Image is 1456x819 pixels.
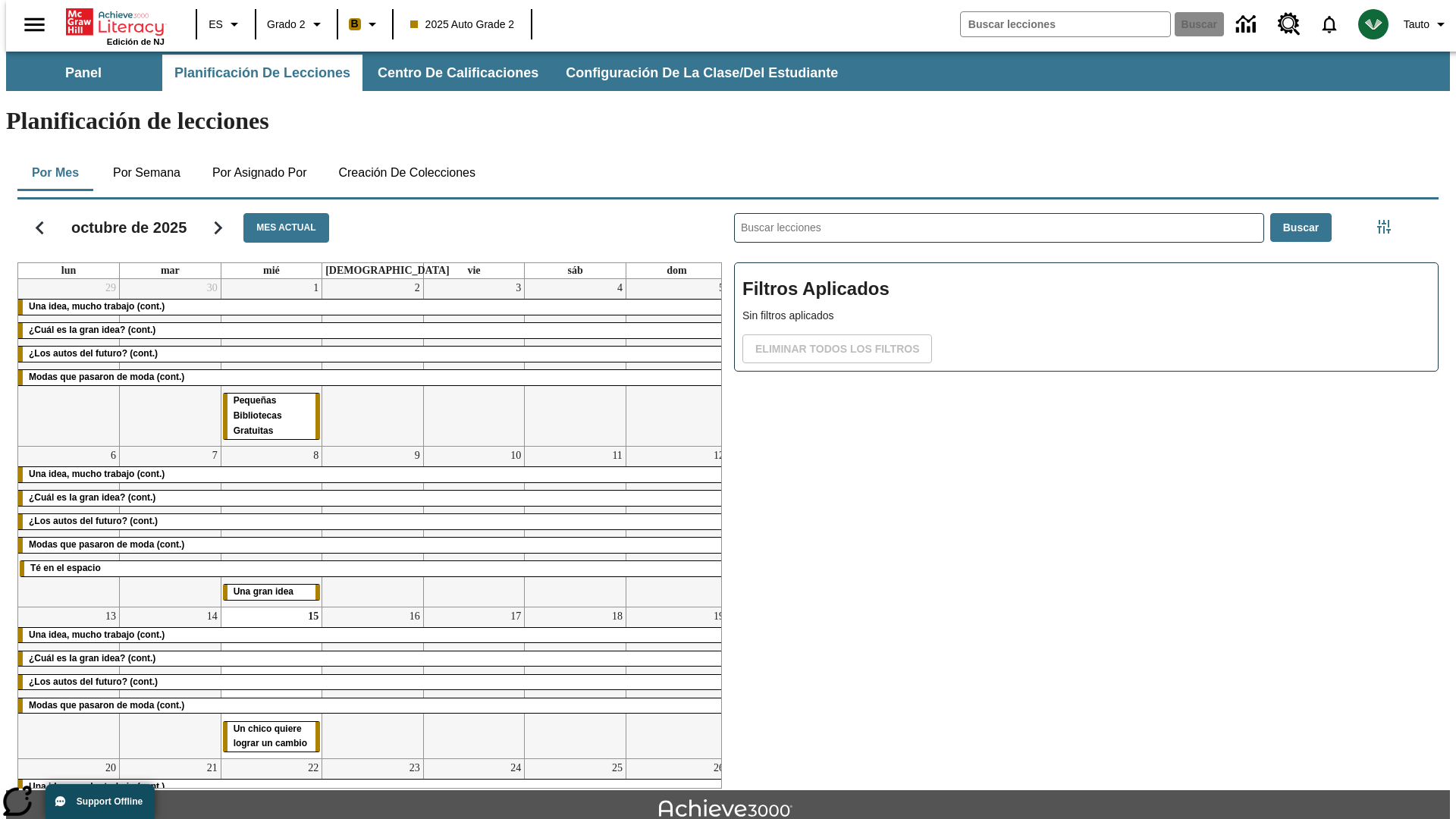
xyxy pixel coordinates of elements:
[423,446,525,607] td: 10 de octubre de 2025
[566,64,838,82] span: Configuración de la clase/del estudiante
[204,607,221,626] a: 14 de octubre de 2025
[204,279,221,297] a: 30 de septiembre de 2025
[29,348,158,359] span: ¿Los autos del futuro? (cont.)
[507,607,524,626] a: 17 de octubre de 2025
[18,446,120,607] td: 6 de octubre de 2025
[507,759,524,777] a: 24 de octubre de 2025
[322,446,424,607] td: 9 de octubre de 2025
[423,607,525,759] td: 17 de octubre de 2025
[20,209,59,247] button: Regresar
[29,539,184,550] span: Modas que pasaron de moda (cont.)
[200,155,319,191] button: Por asignado por
[71,218,187,237] h2: octubre de 2025
[626,607,727,759] td: 19 de octubre de 2025
[102,607,119,626] a: 13 de octubre de 2025
[18,323,727,338] div: ¿Cuál es la gran idea? (cont.)
[305,759,322,777] a: 22 de octubre de 2025
[410,17,515,33] span: 2025 Auto Grade 2
[260,263,283,278] a: miércoles
[209,447,221,465] a: 7 de octubre de 2025
[77,796,143,807] span: Support Offline
[1227,4,1269,45] a: Centro de información
[1269,4,1310,45] a: Centro de recursos, Se abrirá en una pestaña nueva.
[29,301,165,312] span: Una idea, mucho trabajo (cont.)
[101,155,193,191] button: Por semana
[18,491,727,506] div: ¿Cuál es la gran idea? (cont.)
[326,155,488,191] button: Creación de colecciones
[351,14,359,33] span: B
[45,784,155,819] button: Support Offline
[711,447,727,465] a: 12 de octubre de 2025
[29,676,158,687] span: ¿Los autos del futuro? (cont.)
[18,675,727,690] div: ¿Los autos del futuro? (cont.)
[209,17,223,33] span: ES
[18,698,727,714] div: Modas que pasaron de moda (cont.)
[18,279,120,446] td: 29 de septiembre de 2025
[29,700,184,711] span: Modas que pasaron de moda (cont.)
[1369,212,1399,242] button: Menú lateral de filtros
[507,447,524,465] a: 10 de octubre de 2025
[102,759,119,777] a: 20 de octubre de 2025
[174,64,350,82] span: Planificación de lecciones
[609,447,625,465] a: 11 de octubre de 2025
[204,759,221,777] a: 21 de octubre de 2025
[18,347,727,362] div: ¿Los autos del futuro? (cont.)
[412,447,423,465] a: 9 de octubre de 2025
[378,64,538,82] span: Centro de calificaciones
[221,279,322,446] td: 1 de octubre de 2025
[29,492,155,503] span: ¿Cuál es la gran idea? (cont.)
[18,467,727,482] div: Una idea, mucho trabajo (cont.)
[742,271,1430,308] h2: Filtros Aplicados
[261,11,332,38] button: Grado: Grado 2, Elige un grado
[406,607,423,626] a: 16 de octubre de 2025
[29,781,165,792] span: Una idea, mucho trabajo (cont.)
[234,586,293,597] span: Una gran idea
[554,55,850,91] button: Configuración de la clase/del estudiante
[310,279,322,297] a: 1 de octubre de 2025
[6,107,1450,135] h1: Planificación de lecciones
[199,209,237,247] button: Seguir
[513,279,524,297] a: 3 de octubre de 2025
[158,263,183,278] a: martes
[18,514,727,529] div: ¿Los autos del futuro? (cont.)
[664,263,689,278] a: domingo
[322,263,453,278] a: jueves
[162,55,362,91] button: Planificación de lecciones
[1310,5,1349,44] a: Notificaciones
[267,17,306,33] span: Grado 2
[423,279,525,446] td: 3 de octubre de 2025
[243,213,328,243] button: Mes actual
[12,2,57,47] button: Abrir el menú lateral
[223,722,321,752] div: Un chico quiere lograr un cambio
[711,607,727,626] a: 19 de octubre de 2025
[8,55,159,91] button: Panel
[734,262,1439,372] div: Filtros Aplicados
[305,607,322,626] a: 15 de octubre de 2025
[18,780,727,795] div: Una idea, mucho trabajo (cont.)
[5,193,722,789] div: Calendario
[20,561,726,576] div: Té en el espacio
[120,607,221,759] td: 14 de octubre de 2025
[1404,17,1429,33] span: Tauto
[18,370,727,385] div: Modas que pasaron de moda (cont.)
[464,263,483,278] a: viernes
[29,469,165,479] span: Una idea, mucho trabajo (cont.)
[961,12,1170,36] input: Buscar campo
[525,279,626,446] td: 4 de octubre de 2025
[234,723,307,749] span: Un chico quiere lograr un cambio
[310,447,322,465] a: 8 de octubre de 2025
[234,395,282,436] span: Pequeñas Bibliotecas Gratuitas
[223,585,321,600] div: Una gran idea
[711,759,727,777] a: 26 de octubre de 2025
[221,446,322,607] td: 8 de octubre de 2025
[65,64,102,82] span: Panel
[564,263,585,278] a: sábado
[525,607,626,759] td: 18 de octubre de 2025
[716,279,727,297] a: 5 de octubre de 2025
[202,11,250,38] button: Lenguaje: ES, Selecciona un idioma
[29,653,155,664] span: ¿Cuál es la gran idea? (cont.)
[722,193,1439,789] div: Buscar
[18,651,727,667] div: ¿Cuál es la gran idea? (cont.)
[29,629,165,640] span: Una idea, mucho trabajo (cont.)
[18,607,120,759] td: 13 de octubre de 2025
